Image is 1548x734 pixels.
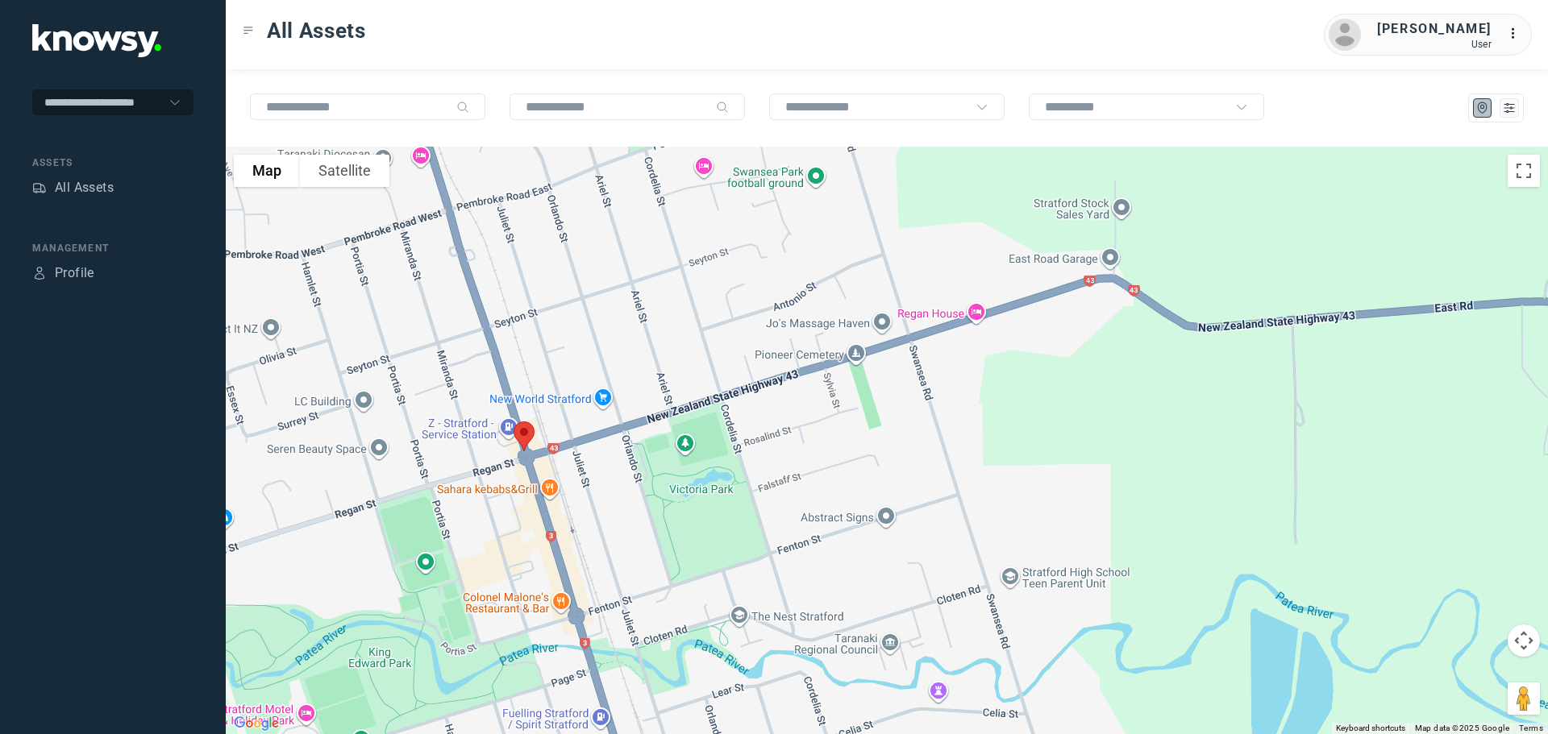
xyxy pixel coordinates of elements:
span: Map data ©2025 Google [1415,724,1509,732]
div: User [1377,39,1492,50]
button: Map camera controls [1508,624,1540,657]
img: Google [230,713,283,734]
div: : [1508,24,1527,46]
div: Profile [32,266,47,280]
button: Show satellite imagery [300,155,389,187]
div: Profile [55,263,94,283]
tspan: ... [1508,27,1525,39]
a: ProfileProfile [32,263,94,283]
a: Terms [1519,724,1543,732]
div: Search [456,101,469,114]
button: Show street map [234,155,300,187]
div: Toggle Menu [243,25,254,36]
div: [PERSON_NAME] [1377,19,1492,39]
button: Toggle fullscreen view [1508,155,1540,187]
div: : [1508,24,1527,44]
img: Application Logo [32,24,161,57]
a: AssetsAll Assets [32,178,114,197]
button: Keyboard shortcuts [1336,723,1405,734]
div: Management [32,241,193,255]
button: Drag Pegman onto the map to open Street View [1508,682,1540,715]
a: Open this area in Google Maps (opens a new window) [230,713,283,734]
div: Assets [32,180,47,195]
span: All Assets [267,16,366,45]
div: All Assets [55,178,114,197]
img: avatar.png [1329,19,1361,51]
div: Search [716,101,729,114]
div: Assets [32,156,193,170]
div: Map [1475,101,1490,115]
div: List [1502,101,1517,115]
